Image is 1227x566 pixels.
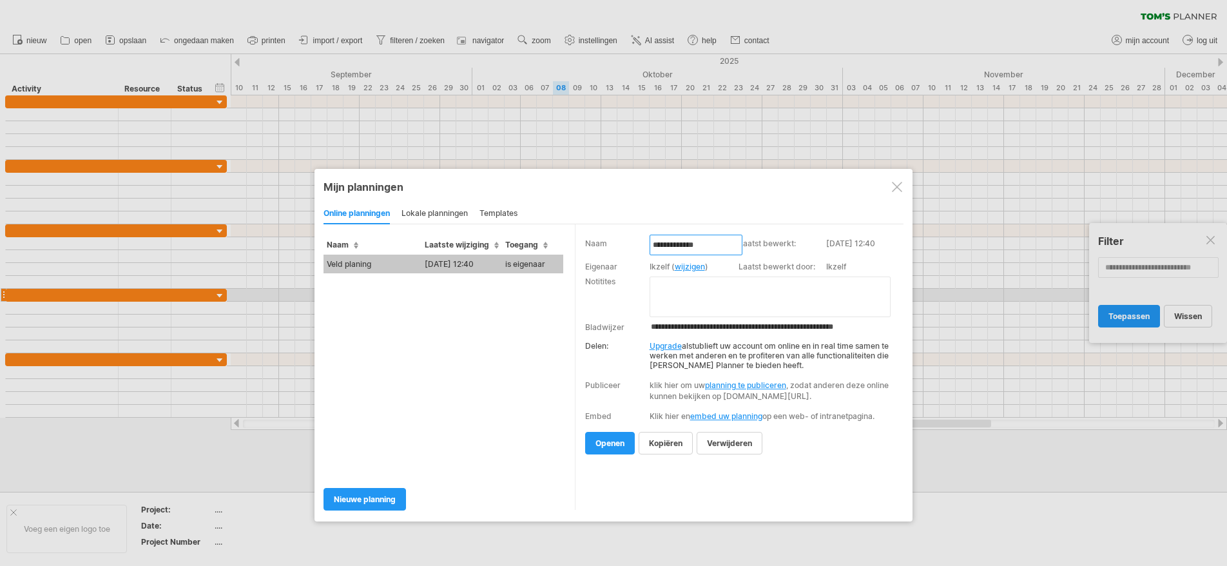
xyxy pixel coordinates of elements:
[707,438,752,448] span: verwijderen
[585,335,895,370] div: alstublieft uw account om online en in real time samen te werken met anderen en te profiteren van...
[705,380,786,390] a: planning te publiceren
[739,260,826,275] td: Laatst bewerkt door:
[585,411,612,421] div: Embed
[650,262,732,271] div: Ikzelf ( )
[324,488,406,511] a: Nieuwe planning
[421,255,502,273] td: [DATE] 12:40
[585,432,635,454] a: openen
[650,341,682,351] a: Upgrade
[585,380,621,390] div: Publiceer
[826,237,905,260] td: [DATE] 12:40
[502,255,563,273] td: is eigenaar
[585,318,650,335] td: Bladwijzer
[697,432,762,454] a: verwijderen
[324,204,390,224] div: online planningen
[425,240,499,249] span: Laatste wijziging
[690,411,762,421] a: embed uw planning
[650,380,895,402] div: klik hier om uw , zodat anderen deze online kunnen bekijken op [DOMAIN_NAME][URL].
[585,275,650,318] td: Notitites
[324,255,421,273] td: Veld planing
[327,240,358,249] span: Naam
[324,181,903,193] div: Mijn planningen
[505,240,548,249] span: Toegang
[585,341,608,351] strong: Delen:
[649,438,682,448] span: kopiëren
[739,237,826,260] td: Laatst bewerkt:
[479,204,517,224] div: templates
[650,411,895,421] div: Klik hier en op een web- of intranetpagina.
[675,262,705,271] a: wijzigen
[826,260,905,275] td: Ikzelf
[595,438,624,448] span: openen
[401,204,468,224] div: lokale planningen
[334,494,396,504] span: Nieuwe planning
[639,432,693,454] a: kopiëren
[585,260,650,275] td: Eigenaar
[585,237,650,260] td: Naam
